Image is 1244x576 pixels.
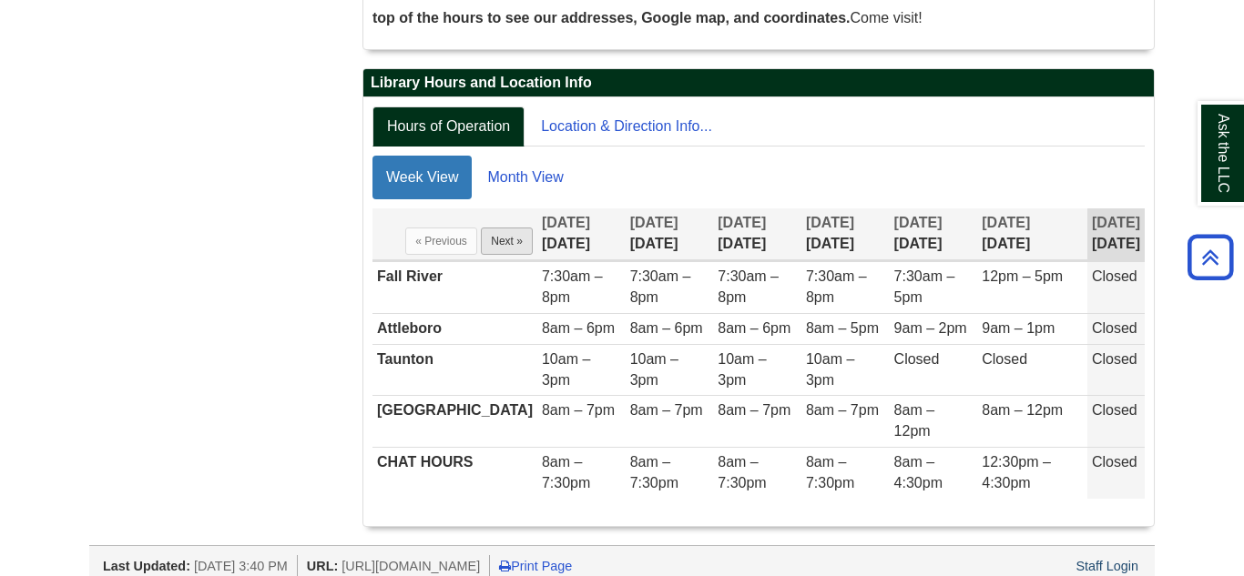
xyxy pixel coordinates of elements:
[1092,268,1137,284] span: Closed
[982,454,1051,490] span: 12:30pm – 4:30pm
[499,559,572,573] a: Print Page
[894,402,934,439] span: 8am – 12pm
[372,344,537,396] td: Taunton
[542,268,603,305] span: 7:30am – 8pm
[307,559,338,573] span: URL:
[372,156,472,199] a: Week View
[630,268,691,305] span: 7:30am – 8pm
[630,351,678,388] span: 10am – 3pm
[718,268,779,305] span: 7:30am – 8pm
[626,208,714,260] th: [DATE]
[537,208,626,260] th: [DATE]
[1092,454,1137,470] span: Closed
[1092,215,1140,230] span: [DATE]
[890,208,978,260] th: [DATE]
[806,320,879,336] span: 8am – 5pm
[372,106,525,147] a: Hours of Operation
[342,559,480,573] span: [URL][DOMAIN_NAME]
[372,448,537,499] td: CHAT HOURS
[542,454,590,490] span: 8am – 7:30pm
[1092,351,1137,367] span: Closed
[806,454,854,490] span: 8am – 7:30pm
[982,215,1030,230] span: [DATE]
[718,215,766,230] span: [DATE]
[1076,559,1138,573] a: Staff Login
[982,402,1063,418] span: 8am – 12pm
[718,320,790,336] span: 8am – 6pm
[542,215,590,230] span: [DATE]
[405,227,477,255] button: « Previous
[474,156,576,199] a: Month View
[372,313,537,344] td: Attleboro
[542,402,615,418] span: 8am – 7pm
[526,106,727,147] a: Location & Direction Info...
[1092,402,1137,418] span: Closed
[542,320,615,336] span: 8am – 6pm
[1092,320,1137,336] span: Closed
[194,559,288,573] span: [DATE] 3:40 PM
[481,227,533,255] button: Next »
[103,559,190,573] span: Last Updated:
[894,268,955,305] span: 7:30am – 5pm
[801,208,890,260] th: [DATE]
[982,268,1063,284] span: 12pm – 5pm
[894,454,943,490] span: 8am – 4:30pm
[894,320,967,336] span: 9am – 2pm
[713,208,801,260] th: [DATE]
[977,208,1087,260] th: [DATE]
[630,454,678,490] span: 8am – 7:30pm
[718,402,790,418] span: 8am – 7pm
[372,396,537,448] td: [GEOGRAPHIC_DATA]
[894,351,940,367] span: Closed
[982,320,1055,336] span: 9am – 1pm
[806,268,867,305] span: 7:30am – 8pm
[630,320,703,336] span: 8am – 6pm
[982,351,1027,367] span: Closed
[499,560,511,572] i: Print Page
[1181,245,1239,269] a: Back to Top
[806,215,854,230] span: [DATE]
[806,351,854,388] span: 10am – 3pm
[372,262,537,314] td: Fall River
[806,402,879,418] span: 8am – 7pm
[542,351,590,388] span: 10am – 3pm
[630,215,678,230] span: [DATE]
[630,402,703,418] span: 8am – 7pm
[363,69,1154,97] h2: Library Hours and Location Info
[718,351,766,388] span: 10am – 3pm
[1087,208,1145,260] th: [DATE]
[718,454,766,490] span: 8am – 7:30pm
[894,215,943,230] span: [DATE]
